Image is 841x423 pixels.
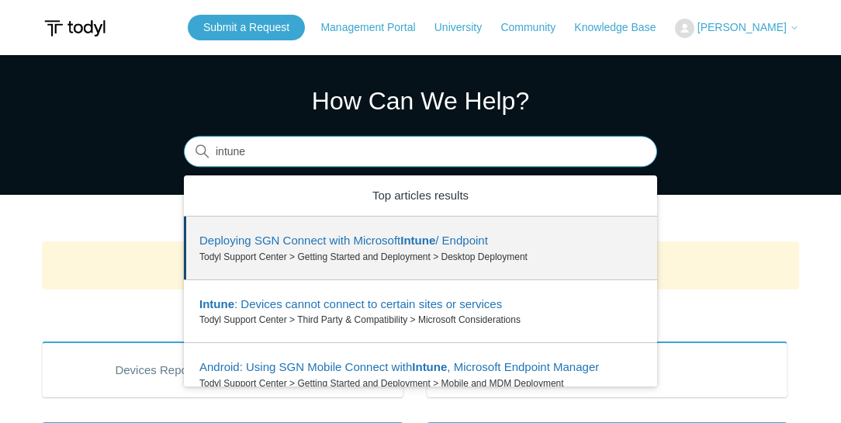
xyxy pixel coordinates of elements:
a: Management Portal [320,19,431,36]
zd-autocomplete-breadcrumbs-multibrand: Todyl Support Center > Getting Started and Deployment > Mobile and MDM Deployment [199,376,642,390]
a: University [434,19,497,36]
a: Knowledge Base [574,19,671,36]
zd-autocomplete-title-multibrand: Suggested result 2 Intune: Devices cannot connect to certain sites or services [199,297,502,314]
zd-autocomplete-breadcrumbs-multibrand: Todyl Support Center > Getting Started and Deployment > Desktop Deployment [199,250,642,264]
h2: Popular Articles [42,302,799,328]
em: Intune [412,360,447,373]
a: Devices Reporting Unhealthy EDR States [42,342,403,397]
zd-autocomplete-title-multibrand: Suggested result 1 Deploying SGN Connect with Microsoft Intune / Endpoint [199,234,488,250]
em: Intune [400,234,435,247]
button: [PERSON_NAME] [675,19,799,38]
zd-autocomplete-breadcrumbs-multibrand: Todyl Support Center > Third Party & Compatibility > Microsoft Considerations [199,313,642,327]
img: Todyl Support Center Help Center home page [42,14,108,43]
h1: How Can We Help? [184,82,657,120]
a: Community [500,19,571,36]
zd-autocomplete-header: Top articles results [184,175,657,217]
input: Search [184,137,657,168]
em: Intune [199,297,234,310]
zd-autocomplete-title-multibrand: Suggested result 3 Android: Using SGN Mobile Connect with Intune, Microsoft Endpoint Manager [199,360,599,376]
a: Submit a Request [188,15,305,40]
span: [PERSON_NAME] [697,21,787,33]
